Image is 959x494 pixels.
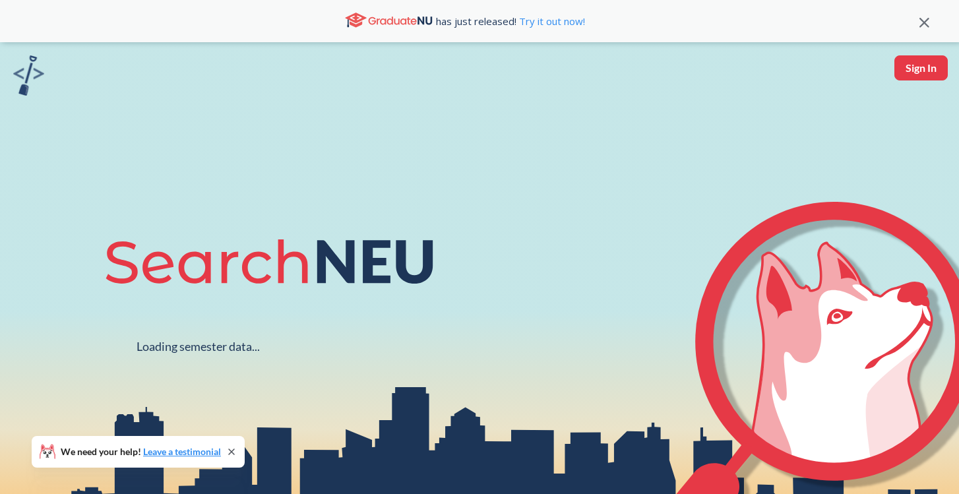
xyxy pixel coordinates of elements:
[516,15,585,28] a: Try it out now!
[13,55,44,100] a: sandbox logo
[894,55,948,80] button: Sign In
[137,339,260,354] div: Loading semester data...
[143,446,221,457] a: Leave a testimonial
[436,14,585,28] span: has just released!
[61,447,221,456] span: We need your help!
[13,55,44,96] img: sandbox logo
